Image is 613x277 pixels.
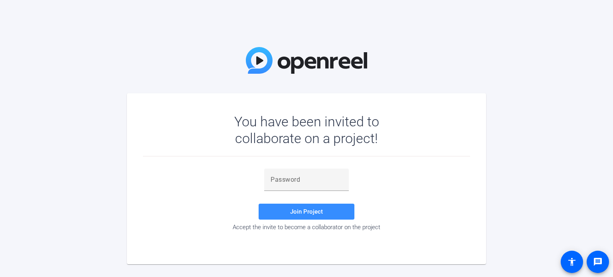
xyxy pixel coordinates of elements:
[259,204,354,220] button: Join Project
[143,224,470,231] div: Accept the invite to become a collaborator on the project
[593,257,603,267] mat-icon: message
[567,257,577,267] mat-icon: accessibility
[271,175,342,185] input: Password
[290,208,323,215] span: Join Project
[246,47,367,74] img: OpenReel Logo
[211,113,402,147] div: You have been invited to collaborate on a project!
